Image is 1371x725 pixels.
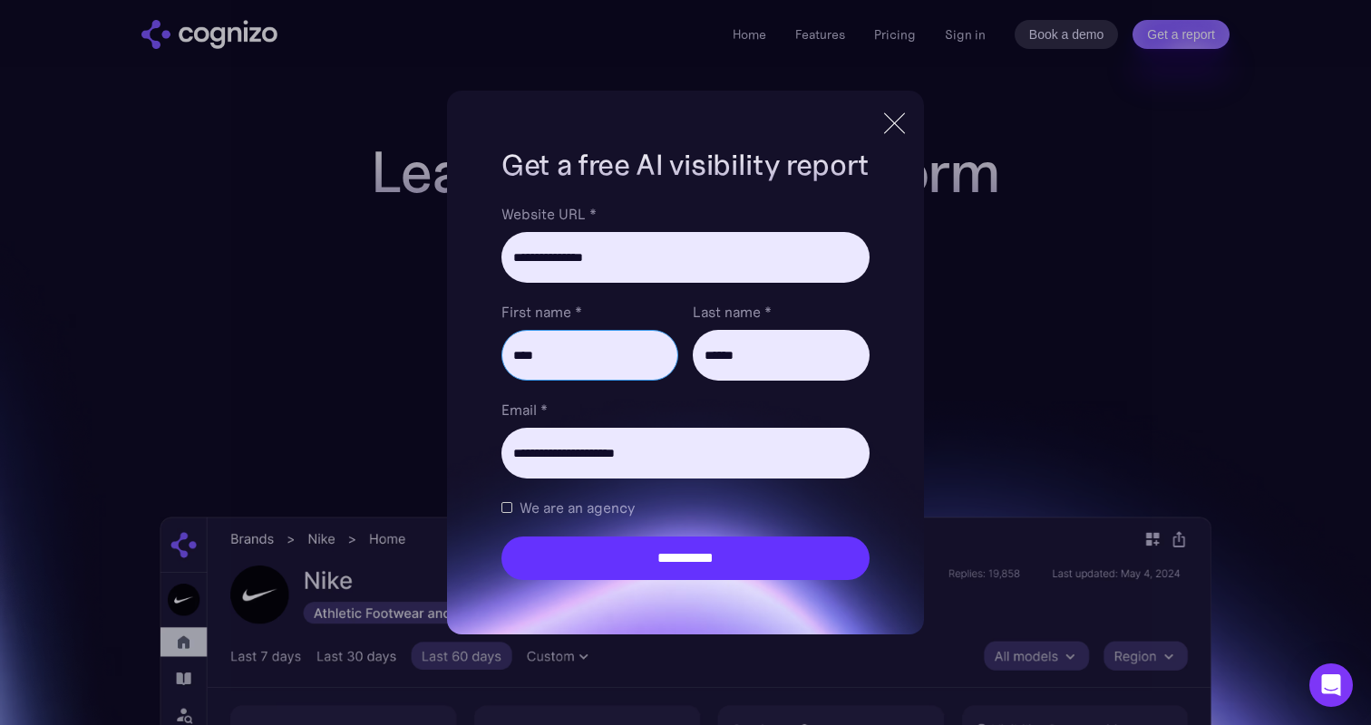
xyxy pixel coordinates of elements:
[693,301,870,323] label: Last name *
[501,145,870,185] h1: Get a free AI visibility report
[501,203,870,225] label: Website URL *
[501,203,870,580] form: Brand Report Form
[501,301,678,323] label: First name *
[501,399,870,420] label: Email *
[1309,663,1353,707] div: Open Intercom Messenger
[520,497,635,518] span: We are an agency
